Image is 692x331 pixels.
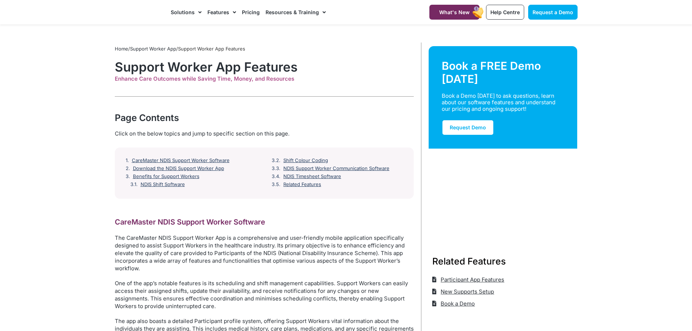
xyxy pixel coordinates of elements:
[439,9,470,15] span: What's New
[439,274,504,286] span: Participant App Features
[133,166,224,171] a: Download the NDIS Support Worker App
[486,5,524,20] a: Help Centre
[490,9,520,15] span: Help Centre
[528,5,578,20] a: Request a Demo
[115,76,414,82] div: Enhance Care Outcomes while Saving Time, Money, and Resources
[115,279,414,310] p: One of the app’s notable features is its scheduling and shift management capabilities. Support Wo...
[439,286,494,298] span: New Supports Setup
[442,93,556,112] div: Book a Demo [DATE] to ask questions, learn about our software features and understand our pricing...
[133,174,199,179] a: Benefits for Support Workers
[115,111,414,124] div: Page Contents
[141,182,185,187] a: NDIS Shift Software
[132,158,230,164] a: CareMaster NDIS Support Worker Software
[432,255,574,268] h3: Related Features
[115,59,414,74] h1: Support Worker App Features
[432,274,505,286] a: Participant App Features
[429,149,578,237] img: Support Worker and NDIS Participant out for a coffee.
[432,286,494,298] a: New Supports Setup
[115,217,414,227] h2: CareMaster NDIS Support Worker Software
[450,124,486,130] span: Request Demo
[130,46,176,52] a: Support Worker App
[283,182,321,187] a: Related Features
[439,298,475,310] span: Book a Demo
[432,298,475,310] a: Book a Demo
[442,59,564,85] div: Book a FREE Demo [DATE]
[283,158,328,164] a: Shift Colour Coding
[115,46,128,52] a: Home
[533,9,573,15] span: Request a Demo
[442,120,494,136] a: Request Demo
[115,234,414,272] p: The CareMaster NDIS Support Worker App is a comprehensive and user-friendly mobile application sp...
[115,46,245,52] span: / /
[178,46,245,52] span: Support Worker App Features
[115,130,414,138] div: Click on the below topics and jump to specific section on this page.
[429,5,479,20] a: What's New
[283,166,389,171] a: NDIS Support Worker Communication Software
[115,7,164,18] img: CareMaster Logo
[283,174,341,179] a: NDIS Timesheet Software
